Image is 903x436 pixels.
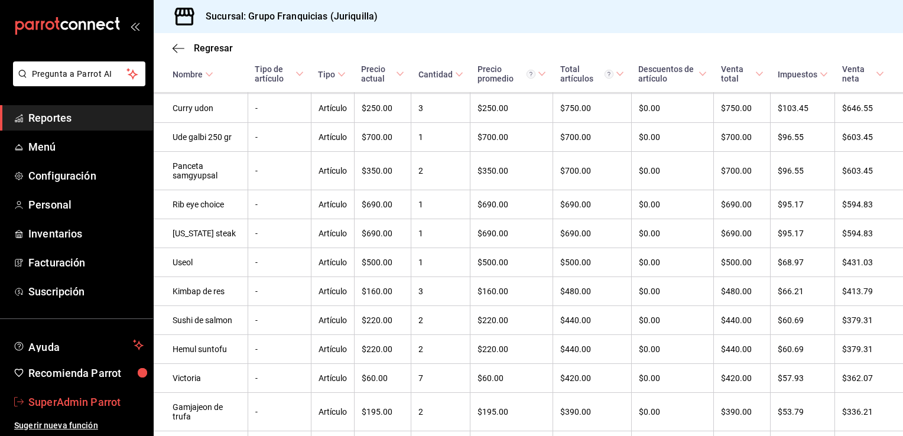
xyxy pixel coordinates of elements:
[311,306,354,335] td: Artículo
[631,152,714,190] td: $0.00
[631,248,714,277] td: $0.00
[631,94,714,123] td: $0.00
[248,364,311,393] td: -
[835,123,903,152] td: $603.45
[354,364,411,393] td: $60.00
[248,335,311,364] td: -
[154,190,248,219] td: Rib eye choice
[411,248,470,277] td: 1
[28,365,144,381] span: Recomienda Parrot
[771,219,835,248] td: $95.17
[771,335,835,364] td: $60.69
[248,248,311,277] td: -
[835,190,903,219] td: $594.83
[154,152,248,190] td: Panceta samgyupsal
[771,277,835,306] td: $66.21
[411,393,470,431] td: 2
[771,94,835,123] td: $103.45
[311,190,354,219] td: Artículo
[248,277,311,306] td: -
[32,68,127,80] span: Pregunta a Parrot AI
[173,70,203,79] div: Nombre
[28,394,144,410] span: SuperAdmin Parrot
[154,306,248,335] td: Sushi de salmon
[411,219,470,248] td: 1
[470,306,553,335] td: $220.00
[638,64,707,83] span: Descuentos de artículo
[553,123,631,152] td: $700.00
[638,64,696,83] div: Descuentos de artículo
[13,61,145,86] button: Pregunta a Parrot AI
[835,306,903,335] td: $379.31
[418,70,453,79] div: Cantidad
[411,94,470,123] td: 3
[470,190,553,219] td: $690.00
[354,94,411,123] td: $250.00
[411,364,470,393] td: 7
[478,64,546,83] span: Precio promedio
[154,335,248,364] td: Hemul suntofu
[771,248,835,277] td: $68.97
[835,152,903,190] td: $603.45
[248,219,311,248] td: -
[28,168,144,184] span: Configuración
[842,64,884,83] span: Venta neta
[835,393,903,431] td: $336.21
[28,255,144,271] span: Facturación
[714,335,771,364] td: $440.00
[771,364,835,393] td: $57.93
[248,152,311,190] td: -
[778,70,817,79] div: Impuestos
[154,393,248,431] td: Gamjajeon de trufa
[553,248,631,277] td: $500.00
[553,277,631,306] td: $480.00
[354,335,411,364] td: $220.00
[418,70,463,79] span: Cantidad
[835,219,903,248] td: $594.83
[354,277,411,306] td: $160.00
[714,364,771,393] td: $420.00
[354,219,411,248] td: $690.00
[470,123,553,152] td: $700.00
[553,152,631,190] td: $700.00
[771,152,835,190] td: $96.55
[318,70,346,79] span: Tipo
[771,190,835,219] td: $95.17
[411,123,470,152] td: 1
[354,152,411,190] td: $350.00
[560,64,624,83] span: Total artículos
[196,9,378,24] h3: Sucursal: Grupo Franquicias (Juriquilla)
[154,123,248,152] td: Ude galbi 250 gr
[311,123,354,152] td: Artículo
[553,306,631,335] td: $440.00
[354,306,411,335] td: $220.00
[470,277,553,306] td: $160.00
[411,277,470,306] td: 3
[28,197,144,213] span: Personal
[173,70,213,79] span: Nombre
[771,123,835,152] td: $96.55
[354,393,411,431] td: $195.00
[835,277,903,306] td: $413.79
[255,64,304,83] span: Tipo de artículo
[318,70,335,79] div: Tipo
[470,364,553,393] td: $60.00
[714,190,771,219] td: $690.00
[28,139,144,155] span: Menú
[130,21,139,31] button: open_drawer_menu
[714,219,771,248] td: $690.00
[411,190,470,219] td: 1
[470,393,553,431] td: $195.00
[354,123,411,152] td: $700.00
[631,219,714,248] td: $0.00
[714,306,771,335] td: $440.00
[835,335,903,364] td: $379.31
[194,43,233,54] span: Regresar
[154,94,248,123] td: Curry udon
[714,94,771,123] td: $750.00
[721,64,764,83] span: Venta total
[248,190,311,219] td: -
[470,248,553,277] td: $500.00
[248,123,311,152] td: -
[631,190,714,219] td: $0.00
